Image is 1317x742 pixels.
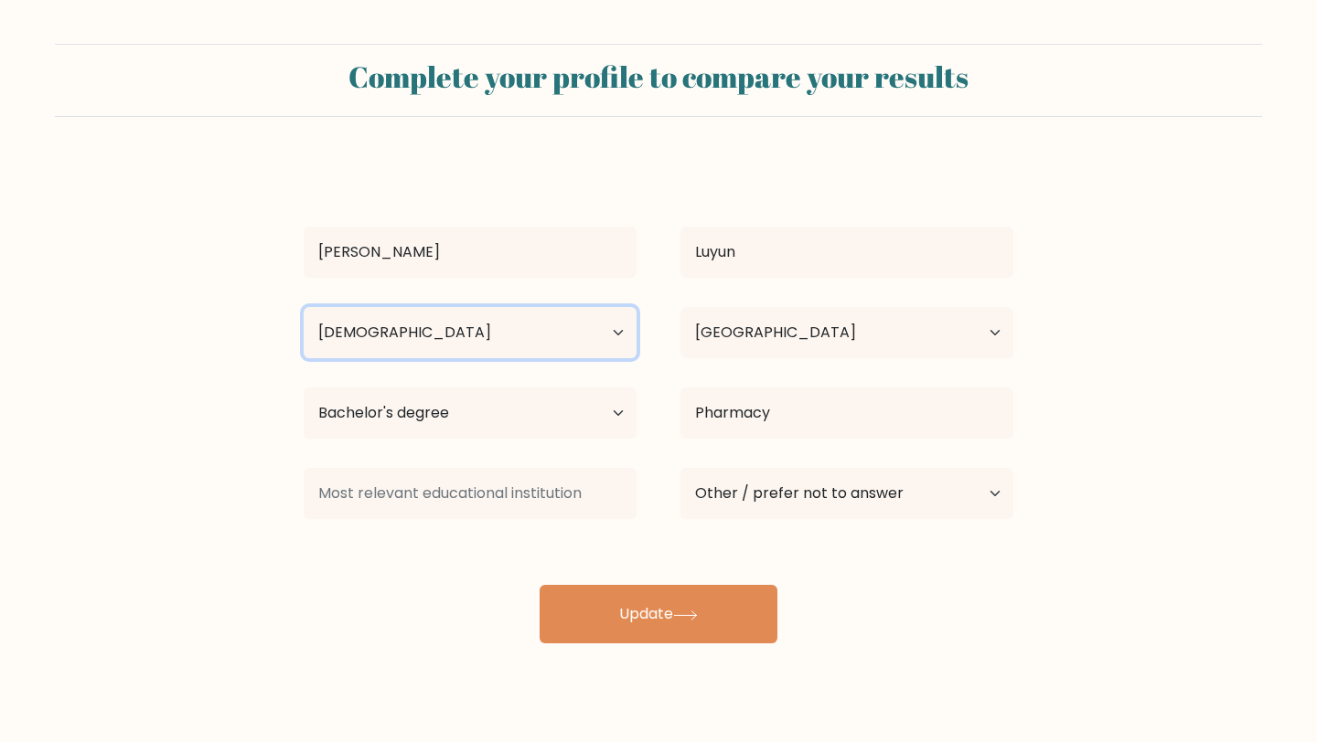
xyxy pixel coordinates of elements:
input: Most relevant educational institution [304,468,637,519]
h2: Complete your profile to compare your results [66,59,1251,94]
input: First name [304,227,637,278]
button: Update [540,585,777,643]
input: Last name [680,227,1013,278]
input: What did you study? [680,387,1013,439]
